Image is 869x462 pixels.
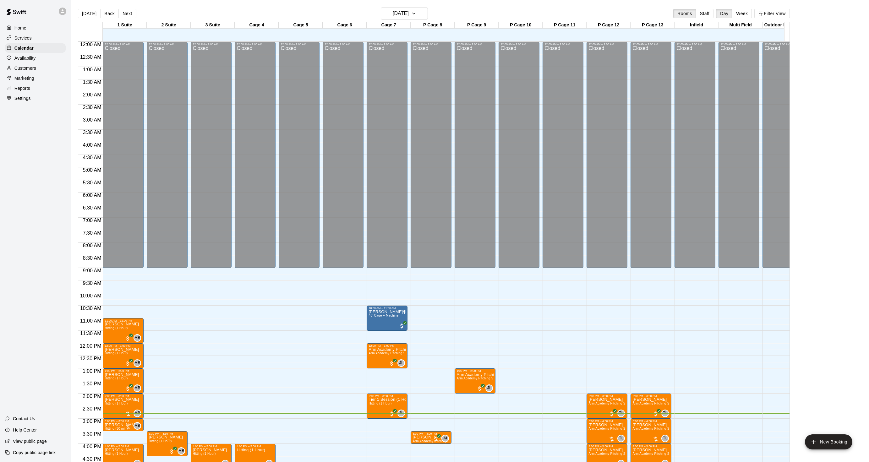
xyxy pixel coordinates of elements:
div: 3:30 PM – 4:30 PM [149,432,186,435]
div: Closed [676,46,713,270]
span: 5:30 AM [81,180,103,185]
div: Multi Field [719,22,762,28]
div: Closed [500,46,538,270]
div: Closed [544,46,582,270]
p: Availability [14,55,36,61]
span: All customers have paid [169,448,175,455]
div: Closed [281,46,318,270]
span: 4:00 AM [81,142,103,148]
p: Marketing [14,75,34,81]
div: Johnnie Larossa [397,359,405,367]
div: Johnnie Larossa [397,410,405,417]
div: 1:00 PM – 2:00 PM: Hitting (1 Hour) [103,368,144,394]
div: 12:00 AM – 9:00 AM [369,43,406,46]
span: 7:00 AM [81,218,103,223]
span: Hitting (1 Hour) [105,402,128,405]
span: Mike Badala [180,447,185,455]
div: 12:00 AM – 9:00 AM: Closed [411,42,451,268]
p: Customers [14,65,36,71]
span: 40’ Cage + Machine [369,314,398,317]
span: 1:30 PM [81,381,103,386]
span: Arm Academy Pitching Session 1 Hour - Pitching [632,402,705,405]
span: 11:30 AM [79,331,103,336]
h6: [DATE] [393,9,409,18]
span: 1:00 AM [81,67,103,72]
span: Arm Academy Pitching Session 1 Hour - Pitching [632,427,705,430]
span: All customers have paid [399,323,405,329]
div: Mike Badala [134,334,141,342]
div: 12:00 AM – 9:00 AM: Closed [103,42,144,268]
button: [DATE] [381,8,428,19]
div: 12:00 AM – 9:00 AM [281,43,318,46]
div: Closed [720,46,757,270]
div: 3:00 PM – 4:00 PM: Arm Academy Pitching Session 1 Hour - Pitching [631,419,671,444]
span: Mike Badala [136,410,141,417]
span: 4:30 AM [81,155,103,160]
a: Settings [5,94,66,103]
div: Cage 4 [235,22,279,28]
div: 3:00 PM – 4:00 PM: Arm Academy Pitching Session 1 Hour - Pitching [587,419,627,444]
div: Mike Badala [134,384,141,392]
div: 12:00 AM – 9:00 AM: Closed [543,42,583,268]
p: Calendar [14,45,34,51]
div: 1 Suite [103,22,147,28]
span: 9:30 AM [81,280,103,286]
div: P Cage 13 [631,22,675,28]
div: 2:00 PM – 3:00 PM: Arm Academy Pitching Session 1 Hour - Pitching [631,394,671,419]
div: Infield [675,22,719,28]
p: Settings [14,95,31,101]
span: MB [134,385,140,391]
div: Closed [325,46,362,270]
a: Reports [5,84,66,93]
div: 4:00 PM – 5:00 PM [588,445,626,448]
span: Mike Badala [136,359,141,367]
div: Services [5,33,66,43]
span: TL [619,410,624,416]
div: Johnnie Larossa [485,384,493,392]
div: 12:00 PM – 1:00 PM [369,344,406,347]
span: Tyler Levine [620,410,625,417]
div: 4:00 PM – 5:00 PM [632,445,670,448]
div: 4:00 PM – 5:00 PM [193,445,230,448]
a: Availability [5,53,66,63]
div: 12:00 AM – 9:00 AM [456,43,494,46]
span: Tyler Levine [620,435,625,442]
span: 12:00 PM [78,343,103,349]
div: 3:00 PM – 4:00 PM [632,420,670,423]
span: 4:00 PM [81,444,103,449]
span: 1:00 PM [81,368,103,374]
div: 4:00 PM – 5:00 PM [105,445,142,448]
span: All customers have paid [477,386,483,392]
div: 12:00 AM – 9:00 AM: Closed [191,42,232,268]
div: 12:00 AM – 9:00 AM [193,43,230,46]
div: 12:00 AM – 9:00 AM: Closed [367,42,407,268]
div: 12:00 AM – 9:00 AM [720,43,757,46]
div: 10:30 AM – 11:30 AM [369,307,406,310]
div: Closed [632,46,670,270]
div: 12:00 AM – 9:00 AM: Closed [323,42,363,268]
div: 12:00 AM – 9:00 AM: Closed [631,42,671,268]
a: Customers [5,63,66,73]
div: 2:00 PM – 3:00 PM: Hitting (1 Hour) [103,394,144,419]
span: Arm Academy Pitching Session 1 Hour - Pitching [588,452,661,455]
div: 12:00 AM – 9:00 AM [632,43,670,46]
div: 12:00 AM – 9:00 AM [105,43,142,46]
div: Mike Badala [134,359,141,367]
span: Arm Academy Pitching Session 1 Hour - Pitching [588,402,661,405]
span: Arm Academy Pitching Session 1 Hour - Pitching [588,427,661,430]
button: Filter View [754,9,790,18]
div: Closed [149,46,186,270]
span: 10:00 AM [79,293,103,298]
span: Arm Academy Pitching Session 1 Hour - Pitching [632,452,705,455]
span: Hitting (1 Hour) [105,377,128,380]
div: 12:00 AM – 9:00 AM: Closed [762,42,803,268]
div: 2:00 PM – 3:00 PM: Tier 1 Session (1 Hour) [367,394,407,419]
span: Hitting (1 Hour) [105,351,128,355]
div: 12:00 AM – 9:00 AM: Closed [279,42,320,268]
div: Tyler Levine [661,410,669,417]
span: 9:00 AM [81,268,103,273]
span: JL [399,410,403,416]
span: Johnnie Larossa [488,384,493,392]
button: Rooms [673,9,696,18]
